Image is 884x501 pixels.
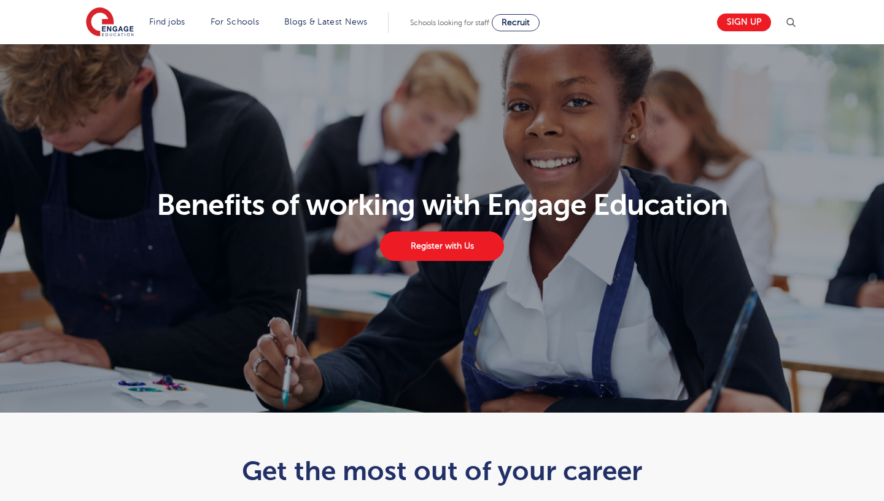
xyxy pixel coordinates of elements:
[717,14,771,31] a: Sign up
[410,18,489,27] span: Schools looking for staff
[149,17,185,26] a: Find jobs
[502,18,530,27] span: Recruit
[492,14,540,31] a: Recruit
[211,17,259,26] a: For Schools
[284,17,368,26] a: Blogs & Latest News
[86,7,134,38] img: Engage Education
[79,190,805,220] h1: Benefits of working with Engage Education
[141,456,743,486] h1: Get the most out of your career
[380,231,504,261] a: Register with Us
